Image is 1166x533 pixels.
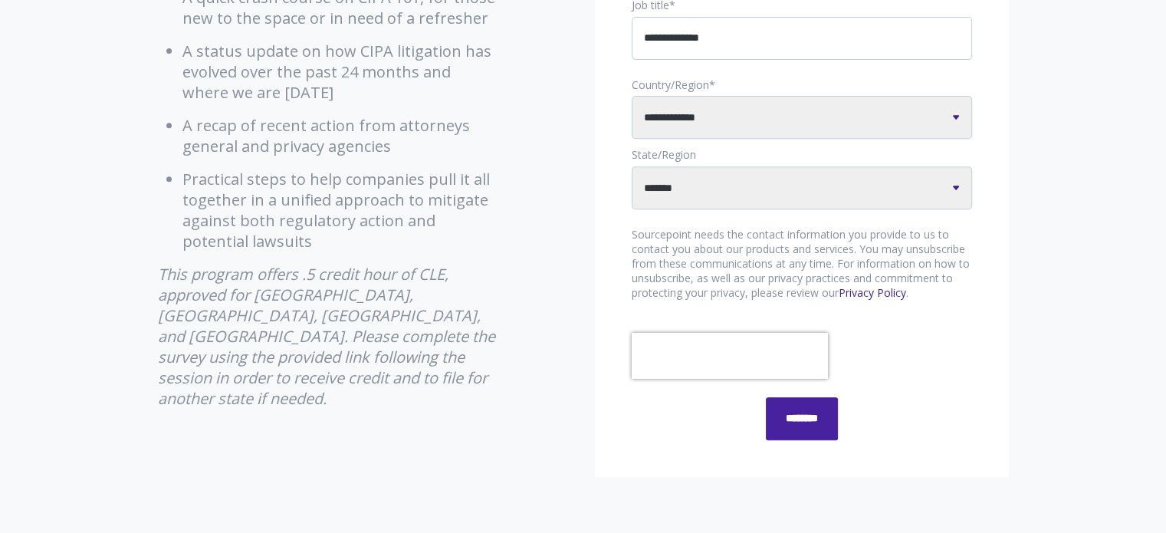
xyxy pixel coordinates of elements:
span: Country/Region [632,77,709,92]
span: State/Region [632,147,696,162]
li: A recap of recent action from attorneys general and privacy agencies [182,115,499,156]
iframe: reCAPTCHA [632,333,828,379]
li: A status update on how CIPA litigation has evolved over the past 24 months and where we are [DATE] [182,41,499,103]
a: Privacy Policy [839,285,906,300]
em: This program offers .5 credit hour of CLE, approved for [GEOGRAPHIC_DATA], [GEOGRAPHIC_DATA], [GE... [158,264,495,409]
p: Sourcepoint needs the contact information you provide to us to contact you about our products and... [632,228,972,301]
li: Practical steps to help companies pull it all together in a unified approach to mitigate against ... [182,169,499,252]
